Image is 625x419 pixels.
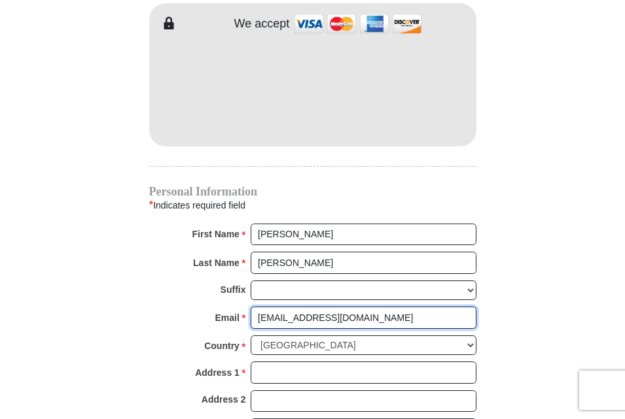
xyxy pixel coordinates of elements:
div: Indicates required field [149,197,476,214]
strong: Address 2 [202,390,246,409]
strong: Last Name [193,254,240,272]
strong: Suffix [221,280,246,299]
img: credit cards accepted [293,10,423,38]
h4: Personal Information [149,186,476,197]
strong: Email [215,309,240,327]
strong: Country [204,337,240,355]
strong: Address 1 [195,363,240,382]
h4: We accept [234,17,290,31]
strong: First Name [192,225,240,243]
